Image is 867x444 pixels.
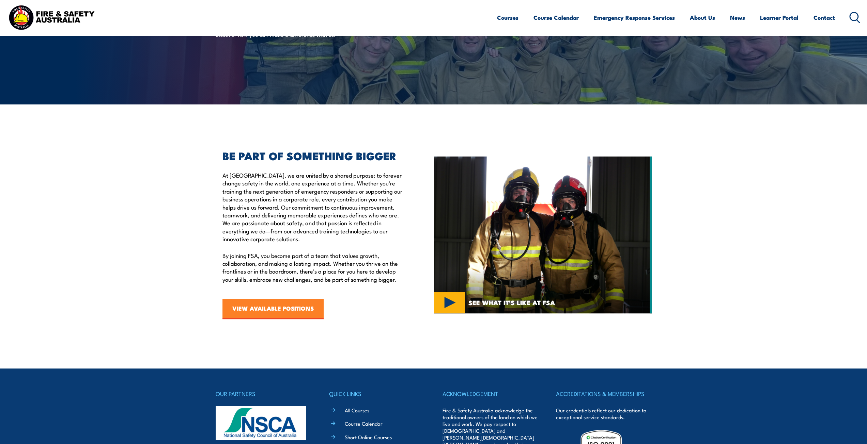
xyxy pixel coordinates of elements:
a: Learner Portal [760,9,799,27]
a: Short Online Courses [345,433,392,441]
h4: OUR PARTNERS [216,389,311,398]
img: nsca-logo-footer [216,406,306,440]
span: SEE WHAT IT'S LIKE AT FSA [468,299,555,306]
p: Our credentials reflect our dedication to exceptional service standards. [556,407,651,421]
a: Emergency Response Services [594,9,675,27]
a: About Us [690,9,715,27]
a: Course Calendar [533,9,579,27]
h4: ACCREDITATIONS & MEMBERSHIPS [556,389,651,398]
a: Course Calendar [345,420,383,427]
h4: ACKNOWLEDGEMENT [443,389,538,398]
h2: BE PART OF SOMETHING BIGGER [222,151,402,160]
a: News [730,9,745,27]
p: At [GEOGRAPHIC_DATA], we are united by a shared purpose: to forever change safety in the world, o... [222,171,402,243]
a: Courses [497,9,518,27]
p: By joining FSA, you become part of a team that values growth, collaboration, and making a lasting... [222,251,402,283]
a: Contact [814,9,835,27]
h4: QUICK LINKS [329,389,424,398]
a: All Courses [345,407,369,414]
a: VIEW AVAILABLE POSITIONS [222,299,324,319]
img: MERS VIDEO (4) [434,157,652,313]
